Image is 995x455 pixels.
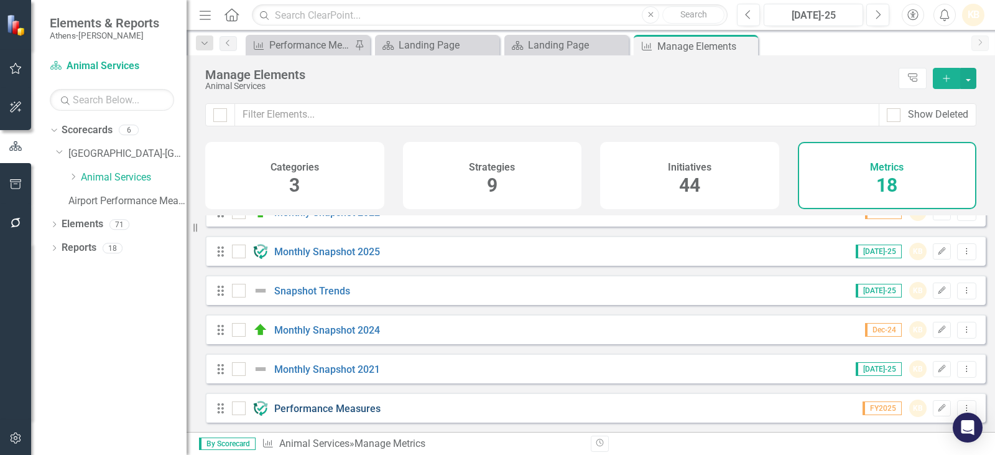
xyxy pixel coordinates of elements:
[253,401,268,416] img: Ongoing
[274,246,380,258] a: Monthly Snapshot 2025
[62,217,103,232] a: Elements
[199,438,256,450] span: By Scorecard
[399,37,496,53] div: Landing Page
[234,103,879,126] input: Filter Elements...
[768,8,859,23] div: [DATE]-25
[962,4,984,26] button: KB
[657,39,755,54] div: Manage Elements
[62,123,113,138] a: Scorecards
[909,360,927,378] div: KB
[764,4,863,26] button: [DATE]-25
[274,285,350,297] a: Snapshot Trends
[253,244,268,259] img: Ongoing
[252,4,728,26] input: Search ClearPoint...
[50,89,174,111] input: Search Below...
[62,241,96,255] a: Reports
[205,82,892,91] div: Animal Services
[274,364,380,375] a: Monthly Snapshot 2021
[81,171,187,185] a: Animal Services
[274,403,381,415] a: Performance Measures
[109,219,129,230] div: 71
[249,37,351,53] a: Performance Measures
[469,162,515,173] h4: Strategies
[679,174,700,196] span: 44
[528,37,626,53] div: Landing Page
[205,68,892,82] div: Manage Elements
[953,413,983,443] div: Open Intercom Messenger
[271,162,319,173] h4: Categories
[870,162,904,173] h4: Metrics
[668,162,711,173] h4: Initiatives
[289,174,300,196] span: 3
[378,37,496,53] a: Landing Page
[103,243,123,253] div: 18
[274,324,380,336] a: Monthly Snapshot 2024
[279,438,349,449] a: Animal Services
[856,362,902,376] span: [DATE]-25
[909,243,927,260] div: KB
[865,323,902,337] span: Dec-24
[253,322,268,337] img: Above Target
[863,401,902,415] span: FY2025
[909,282,927,299] div: KB
[856,245,902,258] span: [DATE]-25
[6,14,28,35] img: ClearPoint Strategy
[269,37,351,53] div: Performance Measures
[680,9,707,19] span: Search
[253,283,268,298] img: Not Defined
[909,321,927,339] div: KB
[119,125,139,136] div: 6
[253,362,268,377] img: Not Defined
[68,194,187,209] a: Airport Performance Measures
[68,147,187,161] a: [GEOGRAPHIC_DATA]-[GEOGRAPHIC_DATA] 2025
[909,400,927,417] div: KB
[262,437,581,451] div: » Manage Metrics
[908,108,968,122] div: Show Deleted
[856,284,902,298] span: [DATE]-25
[662,6,724,24] button: Search
[50,16,159,30] span: Elements & Reports
[50,30,159,40] small: Athens-[PERSON_NAME]
[487,174,497,196] span: 9
[507,37,626,53] a: Landing Page
[876,174,897,196] span: 18
[50,59,174,73] a: Animal Services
